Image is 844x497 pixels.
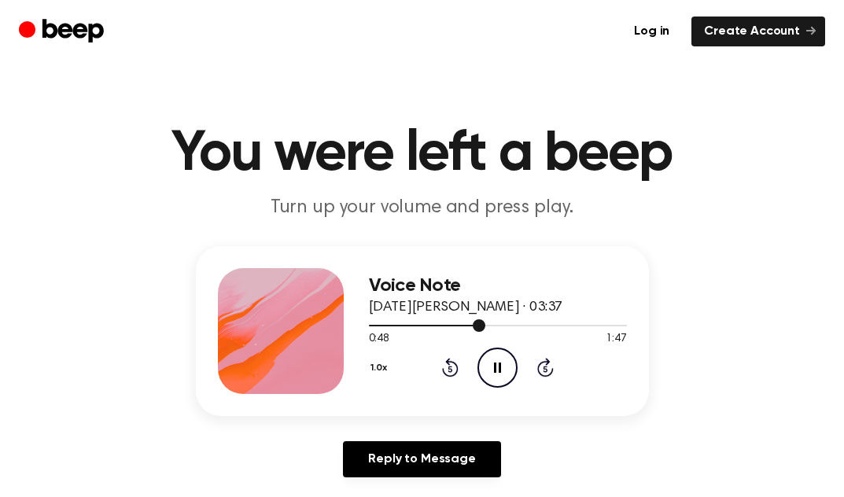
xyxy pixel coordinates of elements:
[606,331,626,348] span: 1:47
[120,195,724,221] p: Turn up your volume and press play.
[20,126,825,182] h1: You were left a beep
[369,355,393,381] button: 1.0x
[369,300,563,315] span: [DATE][PERSON_NAME] · 03:37
[369,331,389,348] span: 0:48
[343,441,500,477] a: Reply to Message
[691,17,825,46] a: Create Account
[369,275,627,296] h3: Voice Note
[19,17,108,47] a: Beep
[621,17,682,46] a: Log in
